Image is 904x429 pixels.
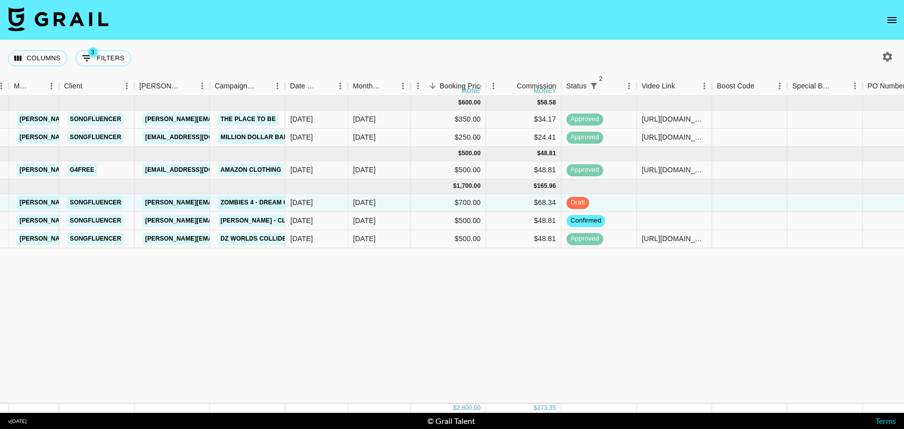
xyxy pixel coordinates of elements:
button: Sort [426,79,440,93]
a: Songfluencer [67,196,124,209]
div: Aug '25 [353,216,376,226]
div: $350.00 [411,111,486,129]
div: 02/06/2025 [290,132,313,142]
span: approved [567,234,603,244]
button: Sort [834,79,848,93]
div: Client [59,76,135,96]
div: 165.96 [537,182,556,190]
a: [PERSON_NAME][EMAIL_ADDRESS][DOMAIN_NAME] [17,113,181,126]
a: Songfluencer [67,113,124,126]
div: $68.34 [486,194,561,212]
button: Sort [503,79,517,93]
div: $ [453,404,457,412]
div: Campaign (Type) [215,76,256,96]
div: Jul '25 [353,165,376,175]
div: 273.35 [537,404,556,412]
button: Sort [675,79,689,93]
div: Jun '25 [353,114,376,124]
a: [PERSON_NAME][EMAIL_ADDRESS][DOMAIN_NAME] [143,233,306,245]
div: Date Created [285,76,348,96]
div: Manager [14,76,30,96]
div: $500.00 [411,230,486,248]
a: G4free [67,164,97,176]
div: Status [567,76,587,96]
div: $34.17 [486,111,561,129]
div: $500.00 [411,212,486,230]
div: $24.41 [486,129,561,147]
div: Boost Code [712,76,787,96]
div: $ [537,149,540,158]
div: 12/08/2025 [290,216,313,226]
span: approved [567,165,603,175]
div: $ [534,182,537,190]
div: $ [459,98,462,107]
button: Menu [333,78,348,93]
button: Menu [411,78,426,93]
div: 500.00 [462,149,481,158]
a: Songfluencer [67,214,124,227]
button: Sort [181,79,195,93]
a: [PERSON_NAME][EMAIL_ADDRESS][DOMAIN_NAME] [17,164,181,176]
span: 3 [88,47,98,57]
button: Menu [396,78,411,93]
button: Sort [319,79,333,93]
button: Sort [754,79,768,93]
a: Zombies 4 - Dream Come True [218,196,323,209]
div: Jun '25 [353,132,376,142]
button: Select columns [8,50,67,66]
div: 1,700.00 [457,182,481,190]
div: $48.81 [486,161,561,179]
div: https://www.tiktok.com/@lover.dixon/video/7533037122605944094?_t=ZP-8yTOWnCPJb4&_r=1 [642,165,707,175]
button: Menu [848,78,863,93]
a: [PERSON_NAME][EMAIL_ADDRESS][DOMAIN_NAME] [17,214,181,227]
div: Date Created [290,76,319,96]
div: 2 active filters [587,79,601,93]
button: Menu [195,78,210,93]
div: [PERSON_NAME] [140,76,181,96]
div: $ [459,149,462,158]
div: © Grail Talent [427,416,475,426]
a: Amazon Clothing [218,164,284,176]
div: money [534,88,556,94]
span: draft [567,198,589,207]
div: $500.00 [411,161,486,179]
a: [EMAIL_ADDRESS][DOMAIN_NAME] [143,164,255,176]
a: Terms [875,416,896,425]
img: Grail Talent [8,7,108,31]
div: Commission [517,76,556,96]
div: Manager [9,76,59,96]
button: Show filters [75,50,131,66]
button: Sort [601,79,615,93]
button: Menu [772,78,787,93]
div: Month Due [348,76,411,96]
button: Menu [697,78,712,93]
div: 600.00 [462,98,481,107]
div: Booking Price [440,76,484,96]
div: Month Due [353,76,382,96]
button: Sort [82,79,96,93]
div: $ [534,404,537,412]
div: $700.00 [411,194,486,212]
button: Sort [382,79,396,93]
div: 06/08/2025 [290,197,313,207]
button: Menu [270,78,285,93]
div: 48.81 [540,149,556,158]
a: The Place To Be [218,113,278,126]
div: Boost Code [717,76,755,96]
a: [PERSON_NAME][EMAIL_ADDRESS][DOMAIN_NAME] [143,214,306,227]
div: 30/05/2025 [290,165,313,175]
button: Sort [30,79,44,93]
div: https://www.tiktok.com/@lover.dixon/video/7515094521818926366?lang=en [642,132,707,142]
div: Special Booking Type [787,76,863,96]
div: 06/08/2025 [290,234,313,244]
div: 58.58 [540,98,556,107]
div: Booker [135,76,210,96]
span: 2 [596,74,606,84]
div: Video Link [637,76,712,96]
a: [PERSON_NAME][EMAIL_ADDRESS][DOMAIN_NAME] [17,131,181,144]
div: $48.81 [486,212,561,230]
span: approved [567,133,603,142]
div: Aug '25 [353,197,376,207]
a: Songfluencer [67,233,124,245]
a: [PERSON_NAME][EMAIL_ADDRESS][DOMAIN_NAME] [17,196,181,209]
